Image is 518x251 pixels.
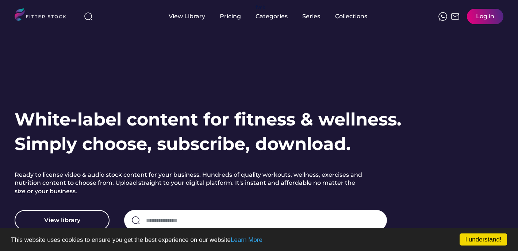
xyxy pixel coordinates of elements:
div: Log in [476,12,494,20]
a: I understand! [460,233,507,246]
div: Collections [335,12,367,20]
div: Pricing [220,12,241,20]
h2: Ready to license video & audio stock content for your business. Hundreds of quality workouts, wel... [15,171,365,195]
div: fvck [256,4,265,11]
img: LOGO.svg [15,8,72,23]
div: View Library [169,12,205,20]
p: This website uses cookies to ensure you get the best experience on our website [11,237,507,243]
button: View library [15,210,110,231]
img: search-normal.svg [131,216,140,225]
div: Categories [256,12,288,20]
a: Learn More [231,236,262,243]
img: meteor-icons_whatsapp%20%281%29.svg [438,12,447,21]
h1: White-label content for fitness & wellness. Simply choose, subscribe, download. [15,107,402,156]
img: Frame%2051.svg [451,12,460,21]
div: Series [302,12,321,20]
img: search-normal%203.svg [84,12,93,21]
